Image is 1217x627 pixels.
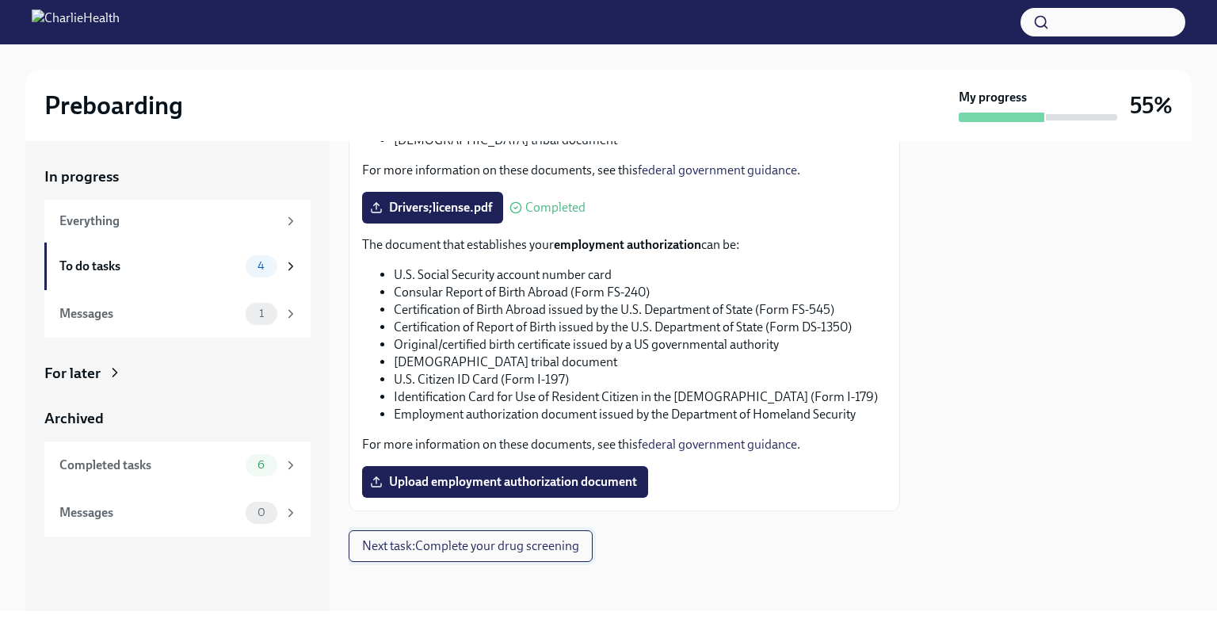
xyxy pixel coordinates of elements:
[394,371,887,388] li: U.S. Citizen ID Card (Form I-197)
[394,301,887,319] li: Certification of Birth Abroad issued by the U.S. Department of State (Form FS-545)
[362,538,579,554] span: Next task : Complete your drug screening
[373,200,492,216] span: Drivers;license.pdf
[554,237,701,252] strong: employment authorization
[59,212,277,230] div: Everything
[44,408,311,429] a: Archived
[349,530,593,562] button: Next task:Complete your drug screening
[394,284,887,301] li: Consular Report of Birth Abroad (Form FS-240)
[373,474,637,490] span: Upload employment authorization document
[59,457,239,474] div: Completed tasks
[638,437,797,452] a: federal government guidance
[44,363,311,384] a: For later
[362,192,503,224] label: Drivers;license.pdf
[638,162,797,178] a: federal government guidance
[362,162,887,179] p: For more information on these documents, see this .
[394,388,887,406] li: Identification Card for Use of Resident Citizen in the [DEMOGRAPHIC_DATA] (Form I-179)
[44,363,101,384] div: For later
[44,200,311,243] a: Everything
[248,507,275,518] span: 0
[248,260,274,272] span: 4
[59,305,239,323] div: Messages
[362,436,887,453] p: For more information on these documents, see this .
[394,336,887,354] li: Original/certified birth certificate issued by a US governmental authority
[959,89,1027,106] strong: My progress
[362,236,887,254] p: The document that establishes your can be:
[44,90,183,121] h2: Preboarding
[394,319,887,336] li: Certification of Report of Birth issued by the U.S. Department of State (Form DS-1350)
[394,266,887,284] li: U.S. Social Security account number card
[32,10,120,35] img: CharlieHealth
[248,459,274,471] span: 6
[44,442,311,489] a: Completed tasks6
[44,166,311,187] a: In progress
[59,504,239,522] div: Messages
[44,489,311,537] a: Messages0
[250,308,273,319] span: 1
[44,243,311,290] a: To do tasks4
[394,354,887,371] li: [DEMOGRAPHIC_DATA] tribal document
[1130,91,1173,120] h3: 55%
[394,406,887,423] li: Employment authorization document issued by the Department of Homeland Security
[362,466,648,498] label: Upload employment authorization document
[44,290,311,338] a: Messages1
[525,201,586,214] span: Completed
[59,258,239,275] div: To do tasks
